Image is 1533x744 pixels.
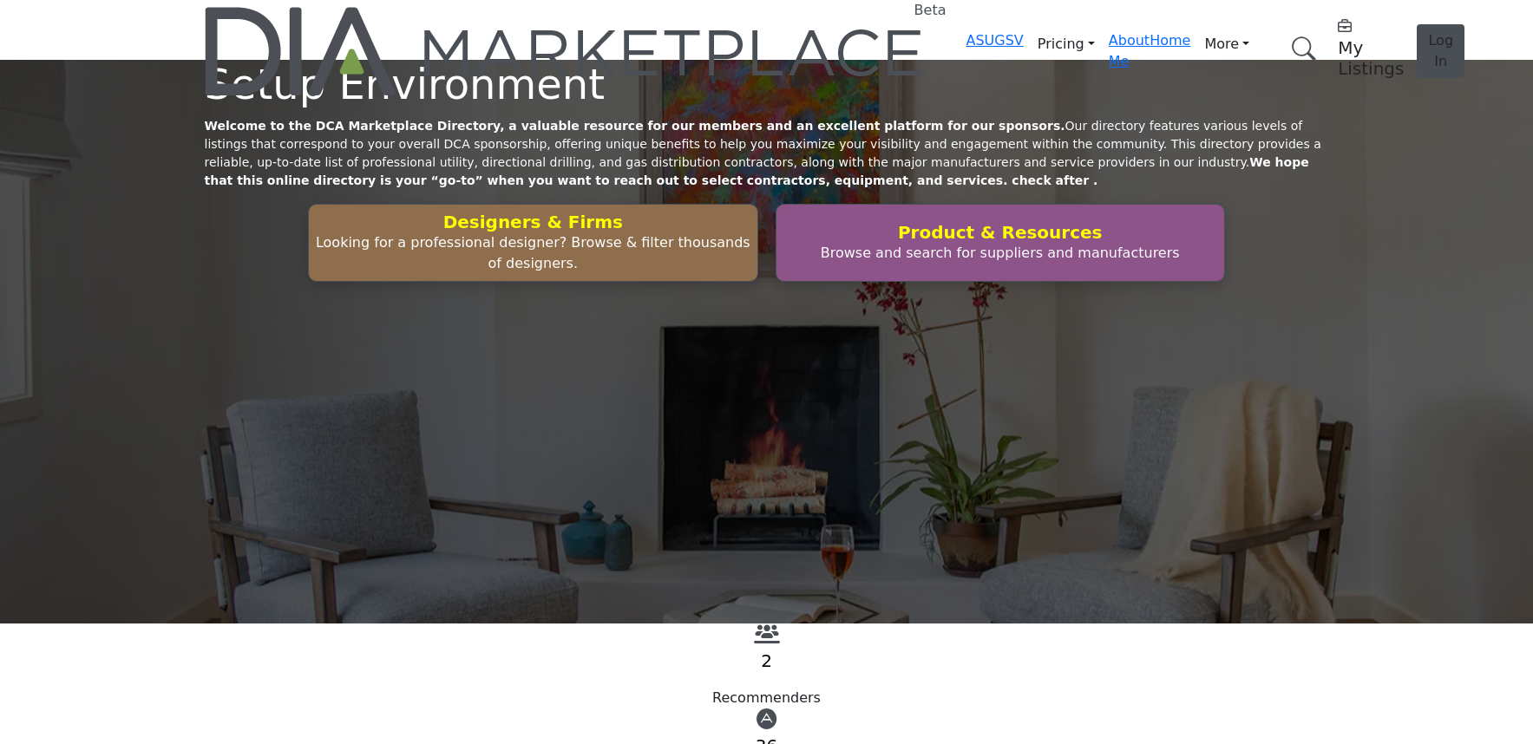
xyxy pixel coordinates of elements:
[1417,24,1464,78] button: Log In
[1109,32,1150,69] a: About Me
[314,212,751,232] h2: Designers & Firms
[776,204,1225,282] button: Product & Resources Browse and search for suppliers and manufacturers
[1338,16,1404,79] div: My Listings
[761,650,772,671] a: 2
[205,688,1329,708] div: Recommenders
[782,222,1219,243] h2: Product & Resources
[914,2,947,18] h6: Beta
[754,629,780,645] a: View Recommenders
[1190,30,1263,58] a: More
[1338,37,1404,79] h5: My Listings
[1024,30,1109,58] a: Pricing
[205,117,1329,190] p: Our directory features various levels of listings that correspond to your overall DCA sponsorship...
[1274,26,1327,72] a: Search
[314,232,751,274] p: Looking for a professional designer? Browse & filter thousands of designers.
[205,7,925,95] img: Site Logo
[1428,32,1453,69] span: Log In
[1150,32,1190,49] a: Home
[205,155,1309,187] strong: We hope that this online directory is your “go-to” when you want to reach out to select contracto...
[308,204,757,282] button: Designers & Firms Looking for a professional designer? Browse & filter thousands of designers.
[966,32,1024,49] a: ASUGSV
[205,7,925,95] a: Beta
[205,119,1065,133] strong: Welcome to the DCA Marketplace Directory, a valuable resource for our members and an excellent pl...
[782,243,1219,264] p: Browse and search for suppliers and manufacturers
